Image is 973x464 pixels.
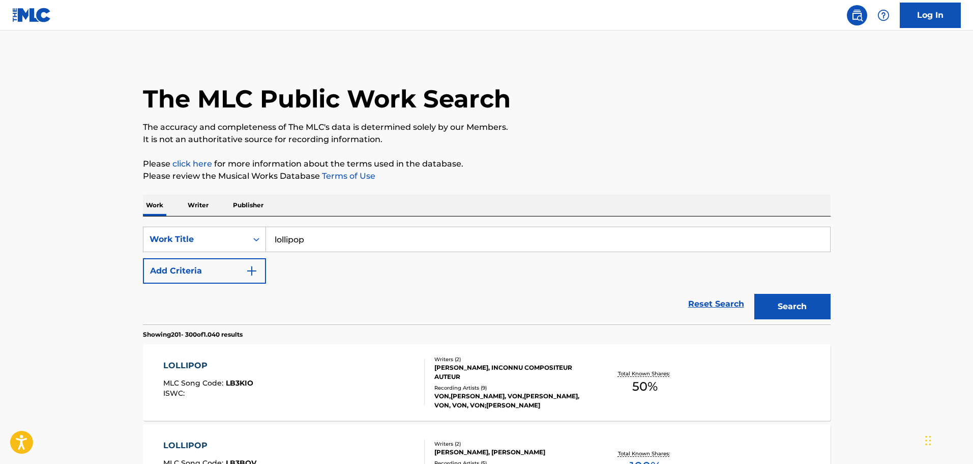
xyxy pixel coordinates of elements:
[143,170,831,182] p: Please review the Musical Works Database
[143,121,831,133] p: The accuracy and completeness of The MLC's data is determined solely by our Members.
[150,233,241,245] div: Work Title
[143,344,831,421] a: LOLLIPOPMLC Song Code:LB3KIOISWC:Writers (2)[PERSON_NAME], INCONNU COMPOSITEUR AUTEURRecording Ar...
[143,84,511,114] h1: The MLC Public Work Search
[900,3,961,28] a: Log In
[922,415,973,464] div: Widget de chat
[143,258,266,284] button: Add Criteria
[226,378,253,388] span: LB3KIO
[185,195,212,216] p: Writer
[754,294,831,319] button: Search
[925,425,931,456] div: Arrastar
[434,392,588,410] div: VON,[PERSON_NAME], VON,[PERSON_NAME], VON, VON, VON;[PERSON_NAME]
[143,195,166,216] p: Work
[12,8,51,22] img: MLC Logo
[851,9,863,21] img: search
[877,9,890,21] img: help
[434,356,588,363] div: Writers ( 2 )
[434,440,588,448] div: Writers ( 2 )
[172,159,212,169] a: click here
[143,133,831,146] p: It is not an authoritative source for recording information.
[434,384,588,392] div: Recording Artists ( 9 )
[683,293,749,315] a: Reset Search
[618,450,672,457] p: Total Known Shares:
[632,377,658,396] span: 50 %
[163,378,226,388] span: MLC Song Code :
[143,158,831,170] p: Please for more information about the terms used in the database.
[618,370,672,377] p: Total Known Shares:
[922,415,973,464] iframe: Chat Widget
[143,330,243,339] p: Showing 201 - 300 of 1.040 results
[873,5,894,25] div: Help
[163,389,187,398] span: ISWC :
[434,363,588,381] div: [PERSON_NAME], INCONNU COMPOSITEUR AUTEUR
[847,5,867,25] a: Public Search
[434,448,588,457] div: [PERSON_NAME], [PERSON_NAME]
[320,171,375,181] a: Terms of Use
[143,227,831,324] form: Search Form
[230,195,267,216] p: Publisher
[163,440,256,452] div: LOLLIPOP
[246,265,258,277] img: 9d2ae6d4665cec9f34b9.svg
[163,360,253,372] div: LOLLIPOP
